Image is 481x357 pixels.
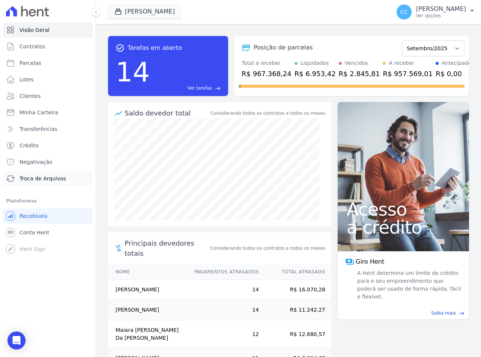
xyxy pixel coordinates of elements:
[20,109,58,116] span: Minha Carteira
[416,13,466,19] p: Ver opções
[3,55,93,70] a: Parcelas
[108,300,187,320] td: [PERSON_NAME]
[342,310,464,316] a: Saiba mais east
[3,105,93,120] a: Minha Carteira
[3,138,93,153] a: Crédito
[187,300,259,320] td: 14
[108,264,187,280] th: Nome
[215,85,221,91] span: east
[125,238,209,258] span: Principais devedores totais
[108,280,187,300] td: [PERSON_NAME]
[153,85,221,91] a: Ver tarefas east
[259,320,331,348] td: R$ 12.680,57
[210,245,325,252] span: Considerando todos os contratos e todos os meses
[8,331,26,349] div: Open Intercom Messenger
[356,257,384,266] span: Giro Hent
[20,26,50,34] span: Visão Geral
[459,310,464,316] span: east
[20,142,39,149] span: Crédito
[125,108,209,118] div: Saldo devedor total
[128,43,182,52] span: Tarefas em aberto
[20,125,57,133] span: Transferências
[210,110,325,117] div: Considerando todos os contratos e todos os meses
[116,52,150,91] div: 14
[259,300,331,320] td: R$ 11.242,27
[20,92,41,100] span: Clientes
[356,269,461,301] span: A Hent determina um limite de crédito para o seu empreendimento que poderá ser usado de forma ráp...
[6,196,90,205] div: Plataformas
[259,280,331,300] td: R$ 16.070,28
[383,69,433,79] div: R$ 957.569,01
[389,59,414,67] div: A receber
[187,264,259,280] th: Pagamentos Atrasados
[339,69,380,79] div: R$ 2.845,81
[301,59,329,67] div: Liquidados
[20,212,48,220] span: Recebíveis
[3,171,93,186] a: Troca de Arquivos
[20,76,34,83] span: Lotes
[3,208,93,223] a: Recebíveis
[20,43,45,50] span: Contratos
[347,218,460,236] span: a crédito
[442,59,471,67] div: Antecipado
[20,158,53,166] span: Negativação
[3,121,93,136] a: Transferências
[3,88,93,103] a: Clientes
[187,280,259,300] td: 14
[3,22,93,37] a: Visão Geral
[345,59,368,67] div: Vencidos
[295,69,336,79] div: R$ 6.953,42
[259,264,331,280] th: Total Atrasado
[431,310,456,316] span: Saiba mais
[20,175,66,182] span: Troca de Arquivos
[3,72,93,87] a: Lotes
[188,85,212,91] span: Ver tarefas
[187,320,259,348] td: 12
[20,229,49,236] span: Conta Hent
[400,9,408,15] span: CC
[3,39,93,54] a: Contratos
[108,320,187,348] td: Maiara [PERSON_NAME] Da [PERSON_NAME]
[436,69,471,79] div: R$ 0,00
[20,59,41,67] span: Parcelas
[3,225,93,240] a: Conta Hent
[391,1,481,22] button: CC [PERSON_NAME] Ver opções
[108,4,181,19] button: [PERSON_NAME]
[254,43,313,52] div: Posição de parcelas
[242,59,292,67] div: Total a receber
[242,69,292,79] div: R$ 967.368,24
[347,200,460,218] span: Acesso
[416,5,466,13] p: [PERSON_NAME]
[116,43,125,52] span: task_alt
[3,154,93,169] a: Negativação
